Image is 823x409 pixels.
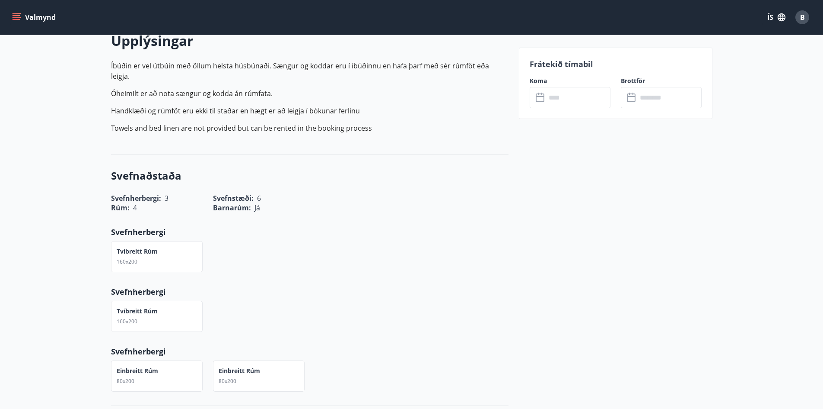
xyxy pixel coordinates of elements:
[111,88,508,99] p: Óheimilt er að nota sængur og kodda án rúmfata.
[213,203,251,213] span: Barnarúm :
[111,203,130,213] span: Rúm :
[621,77,702,85] label: Brottför
[254,203,260,213] span: Já
[530,77,610,85] label: Koma
[530,58,702,70] p: Frátekið tímabil
[111,346,508,357] p: Svefnherbergi
[111,168,508,183] h3: Svefnaðstaða
[111,61,508,81] p: Íbúðin er vel útbúin með öllum helsta húsbúnaði. Sængur og koddar eru í íbúðinnu en hafa þarf með...
[117,307,158,316] p: Tvíbreitt rúm
[117,258,137,265] span: 160x200
[219,367,260,375] p: Einbreitt rúm
[133,203,137,213] span: 4
[117,367,158,375] p: Einbreitt rúm
[800,13,805,22] span: B
[219,377,236,385] span: 80x200
[111,226,508,238] p: Svefnherbergi
[10,10,59,25] button: menu
[111,106,508,116] p: Handklæði og rúmföt eru ekki til staðar en hægt er að leigja í bókunar ferlinu
[111,31,508,50] h2: Upplýsingar
[117,247,158,256] p: Tvíbreitt rúm
[111,286,508,297] p: Svefnherbergi
[763,10,790,25] button: ÍS
[117,318,137,325] span: 160x200
[111,123,508,133] p: Towels and bed linen are not provided but can be rented in the booking process
[792,7,813,28] button: B
[117,377,134,385] span: 80x200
